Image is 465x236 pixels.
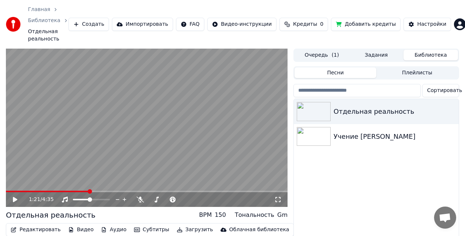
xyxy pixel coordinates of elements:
[295,67,376,78] button: Песни
[28,6,50,13] a: Главная
[427,87,462,94] span: Сортировать
[293,21,317,28] span: Кредиты
[112,18,173,31] button: Импортировать
[215,211,226,219] div: 150
[28,6,68,43] nav: breadcrumb
[6,210,95,220] div: Отдельная реальность
[279,18,328,31] button: Кредиты0
[131,225,172,235] button: Субтитры
[28,28,68,43] span: Отдельная реальность
[42,196,53,203] span: 4:35
[295,50,349,60] button: Очередь
[417,21,446,28] div: Настройки
[331,18,401,31] button: Добавить кредиты
[207,18,276,31] button: Видео-инструкции
[29,196,40,203] span: 1:21
[434,207,456,229] div: Открытый чат
[68,18,109,31] button: Создать
[235,211,274,219] div: Тональность
[404,50,458,60] button: Библиотека
[334,106,456,117] div: Отдельная реальность
[98,225,129,235] button: Аудио
[320,21,323,28] span: 0
[6,17,21,32] img: youka
[334,131,456,142] div: Учение [PERSON_NAME]
[174,225,216,235] button: Загрузить
[28,17,60,24] a: Библиотека
[199,211,212,219] div: BPM
[277,211,288,219] div: Gm
[176,18,204,31] button: FAQ
[349,50,404,60] button: Задания
[8,225,64,235] button: Редактировать
[229,226,289,233] div: Облачная библиотека
[376,67,458,78] button: Плейлисты
[404,18,451,31] button: Настройки
[29,196,46,203] div: /
[332,52,339,59] span: ( 1 )
[65,225,97,235] button: Видео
